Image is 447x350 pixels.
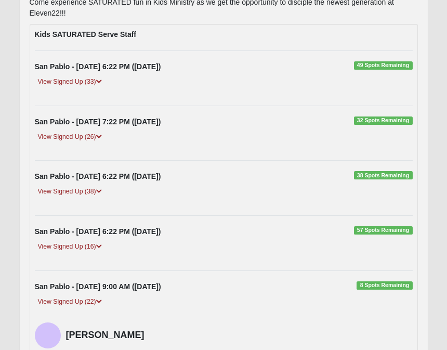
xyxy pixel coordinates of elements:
strong: Kids SATURATED Serve Staff [35,30,137,38]
a: View Signed Up (22) [35,296,105,307]
strong: San Pablo - [DATE] 9:00 AM ([DATE]) [35,282,161,291]
span: 49 Spots Remaining [354,61,413,70]
span: 38 Spots Remaining [354,171,413,179]
a: View Signed Up (38) [35,186,105,197]
strong: San Pablo - [DATE] 6:22 PM ([DATE]) [35,227,161,236]
a: View Signed Up (16) [35,241,105,252]
strong: San Pablo - [DATE] 6:22 PM ([DATE]) [35,62,161,71]
img: Marcy Taylor [35,322,61,348]
h4: [PERSON_NAME] [66,330,413,341]
a: View Signed Up (26) [35,132,105,142]
span: 8 Spots Remaining [357,281,412,290]
strong: San Pablo - [DATE] 6:22 PM ([DATE]) [35,172,161,180]
span: 57 Spots Remaining [354,226,413,235]
strong: San Pablo - [DATE] 7:22 PM ([DATE]) [35,118,161,126]
span: 32 Spots Remaining [354,116,413,125]
a: View Signed Up (33) [35,76,105,87]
